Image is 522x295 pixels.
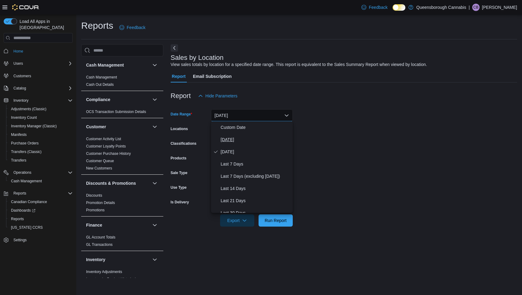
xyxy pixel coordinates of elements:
a: Reports [9,215,26,223]
a: GL Account Totals [86,235,115,239]
button: Cash Management [86,62,150,68]
span: Home [13,49,23,54]
button: Canadian Compliance [6,198,75,206]
button: Inventory [11,97,31,104]
h3: Discounts & Promotions [86,180,136,186]
p: Queensborough Cannabis [416,4,466,11]
button: Operations [11,169,34,176]
span: Email Subscription [193,70,232,82]
button: Customer [151,123,158,130]
a: Cash Out Details [86,82,114,87]
button: Cash Management [151,61,158,69]
a: GL Transactions [86,242,113,247]
span: Dashboards [9,207,73,214]
span: Operations [13,170,31,175]
span: Transfers [11,158,26,163]
a: Promotion Details [86,201,115,205]
span: Purchase Orders [11,141,39,146]
button: Catalog [11,85,28,92]
button: Transfers [6,156,75,165]
a: Feedback [117,21,148,34]
a: [US_STATE] CCRS [9,224,45,231]
span: Home [11,47,73,55]
span: Inventory [11,97,73,104]
label: Date Range [171,112,192,117]
span: Transfers (Classic) [9,148,73,155]
p: [PERSON_NAME] [482,4,517,11]
button: Home [1,46,75,55]
button: Transfers (Classic) [6,147,75,156]
span: Adjustments (Classic) [11,107,46,111]
button: Discounts & Promotions [86,180,150,186]
a: Dashboards [9,207,38,214]
span: Reports [11,217,24,221]
button: Compliance [151,96,158,103]
span: Export [224,214,251,227]
span: Settings [13,238,27,242]
a: Inventory Manager (Classic) [9,122,59,130]
div: Cash Management [81,74,163,91]
a: Inventory by Product Historical [86,277,136,281]
span: [DATE] [221,148,290,155]
button: Compliance [86,97,150,103]
a: Adjustments (Classic) [9,105,49,113]
h3: Report [171,92,191,100]
button: Inventory Manager (Classic) [6,122,75,130]
button: Inventory Count [6,113,75,122]
span: Inventory Manager (Classic) [9,122,73,130]
span: Reports [9,215,73,223]
span: Transfers (Classic) [11,149,42,154]
a: OCS Transaction Submission Details [86,110,146,114]
button: [DATE] [211,109,293,122]
a: Canadian Compliance [9,198,49,206]
a: Customer Queue [86,159,114,163]
span: Last 21 Days [221,197,290,204]
span: Last 7 Days (excluding [DATE]) [221,173,290,180]
a: New Customers [86,166,112,170]
span: Inventory Manager (Classic) [11,124,57,129]
button: Adjustments (Classic) [6,105,75,113]
img: Cova [12,4,39,10]
a: Home [11,48,26,55]
button: Users [11,60,25,67]
button: Inventory [86,257,150,263]
h1: Reports [81,20,113,32]
div: Compliance [81,108,163,118]
a: Cash Management [86,75,117,79]
button: Users [1,59,75,68]
div: Discounts & Promotions [81,192,163,216]
span: Canadian Compliance [9,198,73,206]
span: [DATE] [221,136,290,143]
span: Dashboards [11,208,35,213]
span: Last 30 Days [221,209,290,217]
button: Manifests [6,130,75,139]
button: Catalog [1,84,75,93]
a: Dashboards [6,206,75,215]
span: [US_STATE] CCRS [11,225,43,230]
span: Last 7 Days [221,160,290,168]
span: Users [13,61,23,66]
div: Finance [81,234,163,251]
button: Reports [1,189,75,198]
span: Feedback [127,24,145,31]
span: Canadian Compliance [11,199,47,204]
span: Cash Management [11,179,42,184]
button: Finance [151,221,158,229]
a: Inventory Adjustments [86,270,122,274]
h3: Sales by Location [171,54,224,61]
p: | [469,4,470,11]
h3: Compliance [86,97,110,103]
a: Feedback [359,1,390,13]
label: Is Delivery [171,200,189,205]
span: Inventory [13,98,28,103]
button: Inventory [151,256,158,263]
span: Manifests [11,132,27,137]
a: Cash Management [9,177,44,185]
span: Run Report [265,217,287,224]
button: Run Report [259,214,293,227]
span: Reports [11,190,73,197]
span: Feedback [369,4,387,10]
div: View sales totals by location for a specified date range. This report is equivalent to the Sales ... [171,61,427,68]
button: [US_STATE] CCRS [6,223,75,232]
span: Transfers [9,157,73,164]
